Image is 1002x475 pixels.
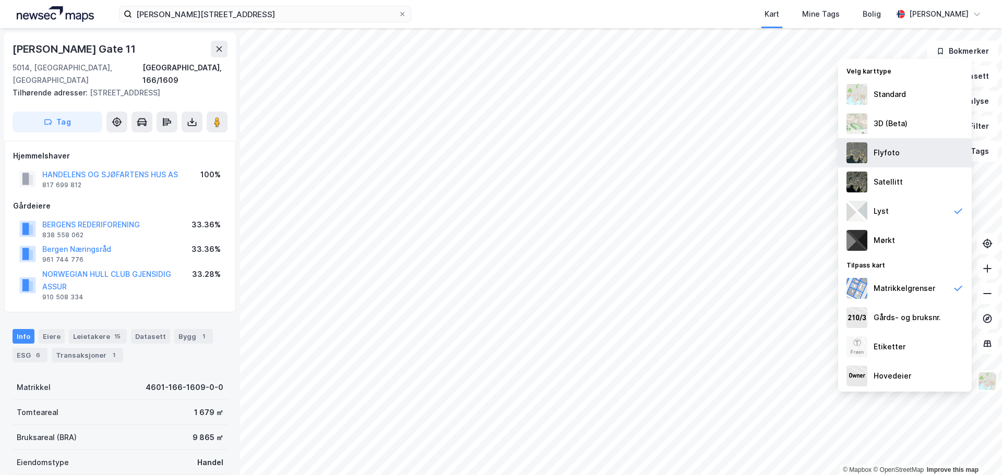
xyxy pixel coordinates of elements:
a: Mapbox [843,466,872,473]
div: Flyfoto [874,147,900,159]
div: 9 865 ㎡ [193,431,223,444]
div: Velg karttype [838,61,972,80]
div: [GEOGRAPHIC_DATA], 166/1609 [142,62,228,87]
iframe: Chat Widget [950,425,1002,475]
img: Z [846,84,867,105]
div: 1 [109,350,119,360]
img: luj3wr1y2y3+OchiMxRmMxRlscgabnMEmZ7DJGWxyBpucwSZnsMkZbHIGm5zBJmewyRlscgabnMEmZ7DJGWxyBpucwSZnsMkZ... [846,201,867,222]
div: 817 699 812 [42,181,81,189]
img: 9k= [846,172,867,192]
a: Improve this map [927,466,979,473]
img: cadastreBorders.cfe08de4b5ddd52a10de.jpeg [846,278,867,299]
span: Tilhørende adresser: [13,88,90,97]
div: 3D (Beta) [874,117,908,130]
img: Z [846,336,867,357]
div: Transaksjoner [52,348,123,362]
div: 15 [112,331,123,342]
div: 5014, [GEOGRAPHIC_DATA], [GEOGRAPHIC_DATA] [13,62,142,87]
img: majorOwner.b5e170eddb5c04bfeeff.jpeg [846,366,867,386]
div: Leietakere [69,329,127,344]
div: Datasett [131,329,170,344]
div: Kontrollprogram for chat [950,425,1002,475]
div: Tilpass kart [838,255,972,274]
div: 6 [33,350,43,360]
div: 961 744 776 [42,255,83,264]
button: Bokmerker [927,41,998,62]
div: Etiketter [874,340,905,353]
div: [STREET_ADDRESS] [13,87,219,99]
img: nCdM7BzjoCAAAAAElFTkSuQmCC [846,230,867,251]
div: 33.36% [192,218,221,231]
div: Satellitt [874,176,903,188]
div: [PERSON_NAME] [909,8,969,20]
button: Tag [13,112,102,132]
img: Z [846,142,867,163]
div: [PERSON_NAME] Gate 11 [13,41,138,57]
img: logo.a4113a55bc3d86da70a041830d287a7e.svg [17,6,94,22]
div: Gårdeiere [13,200,227,212]
img: Z [977,371,997,391]
div: Eiere [39,329,65,344]
div: Hovedeier [874,370,911,382]
div: ESG [13,348,47,362]
button: Tags [949,141,998,162]
div: 33.28% [192,268,221,281]
div: Lyst [874,205,889,217]
img: Z [846,113,867,134]
div: 1 679 ㎡ [194,406,223,419]
div: Mine Tags [802,8,840,20]
div: Bruksareal (BRA) [17,431,77,444]
div: Matrikkelgrenser [874,282,935,295]
div: Eiendomstype [17,456,69,469]
div: Gårds- og bruksnr. [874,311,941,324]
div: Bolig [863,8,881,20]
div: Bygg [174,329,213,344]
div: 910 508 334 [42,293,83,301]
div: Standard [874,88,906,101]
div: 100% [200,168,221,181]
a: OpenStreetMap [873,466,924,473]
div: 838 558 062 [42,231,83,239]
div: Kart [765,8,779,20]
div: Info [13,329,34,344]
div: Handel [197,456,223,469]
img: cadastreKeys.547ab17ec502f5a4ef2b.jpeg [846,307,867,328]
button: Filter [948,116,998,137]
div: Matrikkel [17,381,51,394]
div: Hjemmelshaver [13,150,227,162]
div: 4601-166-1609-0-0 [146,381,223,394]
div: Tomteareal [17,406,58,419]
input: Søk på adresse, matrikkel, gårdeiere, leietakere eller personer [132,6,398,22]
div: 1 [198,331,209,342]
div: Mørkt [874,234,895,247]
div: 33.36% [192,243,221,255]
